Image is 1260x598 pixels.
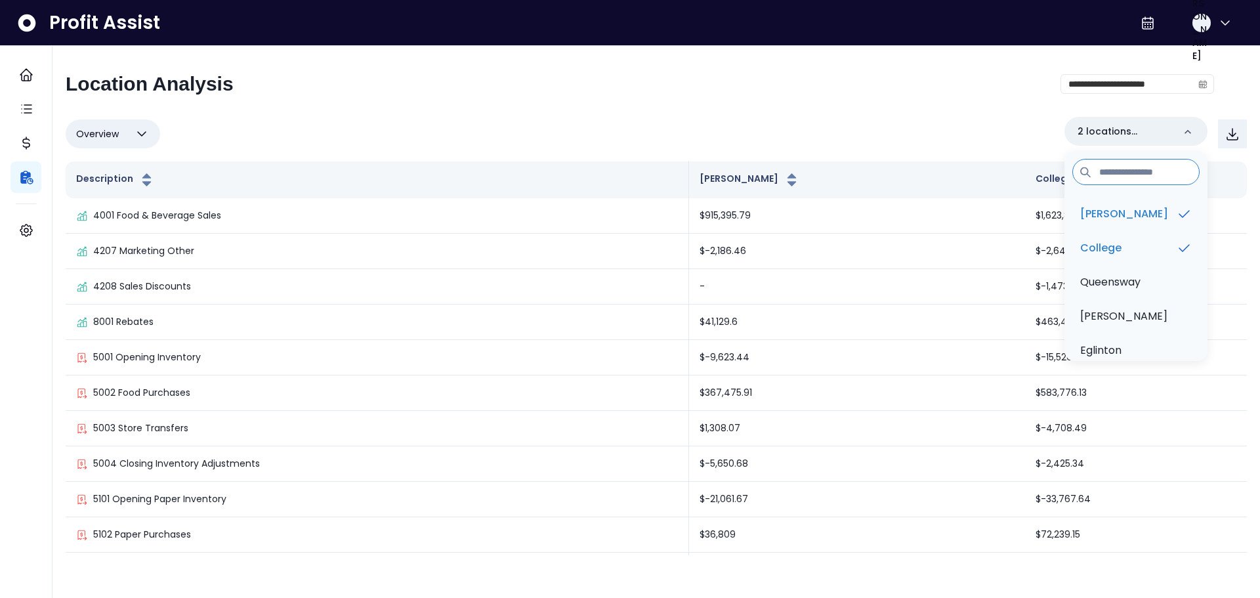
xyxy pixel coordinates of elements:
button: Description [76,172,155,188]
p: 4208 Sales Discounts [93,280,191,293]
td: $-2,425.34 [1025,446,1247,482]
span: Overview [76,126,119,142]
td: $-164.83 [1025,553,1247,588]
td: $1,308.07 [689,411,1025,446]
button: [PERSON_NAME] [700,172,800,188]
span: Profit Assist [49,11,160,35]
p: Queensway [1080,274,1141,290]
td: $72,239.15 [1025,517,1247,553]
td: $-33,767.64 [1025,482,1247,517]
p: 5001 Opening Inventory [93,351,201,364]
td: $915,395.79 [689,198,1025,234]
td: $281.05 [689,553,1025,588]
td: $41,129.6 [689,305,1025,340]
p: 5102 Paper Purchases [93,528,191,542]
td: - [689,269,1025,305]
td: $36,809 [689,517,1025,553]
td: $-21,061.67 [689,482,1025,517]
p: 4207 Marketing Other [93,244,194,258]
td: $-1,473.56 [1025,269,1247,305]
td: $367,475.91 [689,375,1025,411]
td: $-15,520.88 [1025,340,1247,375]
p: 5002 Food Purchases [93,386,190,400]
td: $1,623,830.55 [1025,198,1247,234]
td: $583,776.13 [1025,375,1247,411]
td: $-2,644.35 [1025,234,1247,269]
svg: calendar [1198,79,1207,89]
p: 2 locations selected [1078,125,1173,139]
p: College [1080,240,1122,256]
td: $463,400.16 [1025,305,1247,340]
p: [PERSON_NAME] [1080,309,1167,324]
button: College [1036,172,1095,188]
td: $-5,650.68 [689,446,1025,482]
p: [PERSON_NAME] [1080,206,1168,222]
td: $-2,186.46 [689,234,1025,269]
td: $-9,623.44 [689,340,1025,375]
p: 5101 Opening Paper Inventory [93,492,226,506]
td: $-4,708.49 [1025,411,1247,446]
p: 4001 Food & Beverage Sales [93,209,221,223]
p: 8001 Rebates [93,315,154,329]
p: 5004 Closing Inventory Adjustments [93,457,260,471]
h2: Location Analysis [66,72,234,96]
p: Eglinton [1080,343,1122,358]
p: 5003 Store Transfers [93,421,188,435]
